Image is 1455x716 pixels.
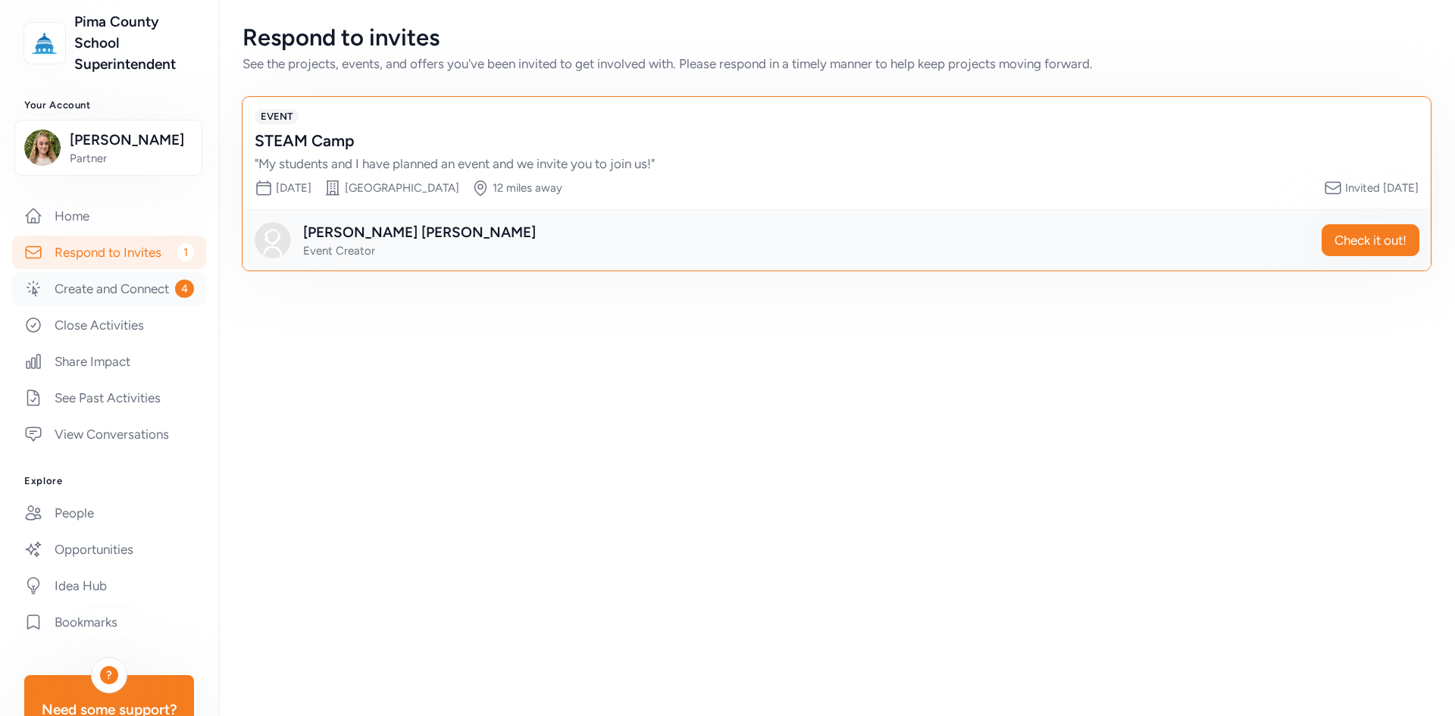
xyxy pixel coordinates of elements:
[175,280,194,298] span: 4
[276,181,311,195] span: [DATE]
[12,417,206,451] a: View Conversations
[345,180,459,195] div: [GEOGRAPHIC_DATA]
[12,272,206,305] a: Create and Connect4
[255,109,299,124] span: EVENT
[303,244,375,258] span: Event Creator
[493,180,562,195] div: 12 miles away
[12,199,206,233] a: Home
[1322,224,1419,256] button: Check it out!
[242,55,1431,73] div: See the projects, events, and offers you've been invited to get involved with. Please respond in ...
[12,533,206,566] a: Opportunities
[303,222,536,243] div: [PERSON_NAME] [PERSON_NAME]
[12,496,206,530] a: People
[1345,180,1419,195] div: Invited [DATE]
[242,24,1431,52] div: Respond to invites
[12,345,206,378] a: Share Impact
[12,605,206,639] a: Bookmarks
[14,120,202,176] button: [PERSON_NAME]Partner
[12,569,206,602] a: Idea Hub
[1335,231,1406,249] span: Check it out!
[24,475,194,487] h3: Explore
[24,99,194,111] h3: Your Account
[12,381,206,414] a: See Past Activities
[70,130,192,151] span: [PERSON_NAME]
[255,155,1388,173] div: " My students and I have planned an event and we invite you to join us! "
[100,666,118,684] div: ?
[255,130,1388,152] div: STEAM Camp
[255,222,291,258] img: Avatar
[177,243,194,261] span: 1
[70,151,192,166] span: Partner
[12,236,206,269] a: Respond to Invites1
[12,308,206,342] a: Close Activities
[28,27,61,60] img: logo
[74,11,194,75] a: Pima County School Superintendent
